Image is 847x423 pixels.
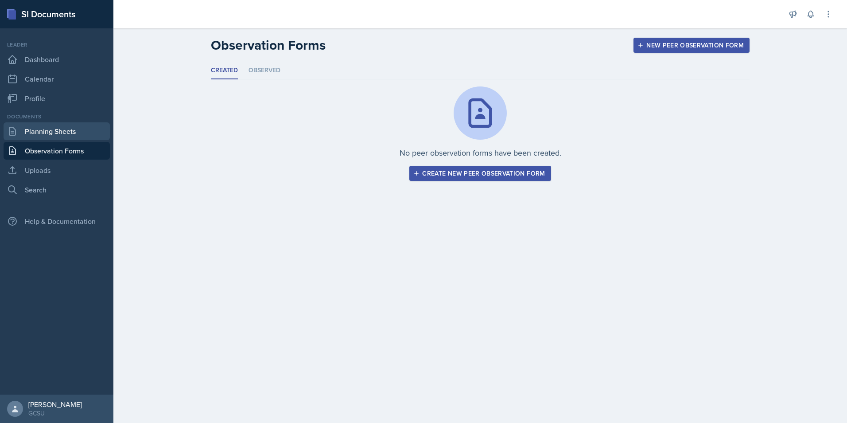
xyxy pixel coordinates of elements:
button: New Peer Observation Form [633,38,750,53]
a: Planning Sheets [4,122,110,140]
div: Help & Documentation [4,212,110,230]
a: Uploads [4,161,110,179]
div: Documents [4,113,110,121]
li: Created [211,62,238,79]
div: Leader [4,41,110,49]
div: Create new peer observation form [415,170,545,177]
li: Observed [249,62,280,79]
p: No peer observation forms have been created. [400,147,561,159]
a: Calendar [4,70,110,88]
div: GCSU [28,409,82,418]
a: Dashboard [4,51,110,68]
h2: Observation Forms [211,37,326,53]
a: Search [4,181,110,199]
div: New Peer Observation Form [639,42,744,49]
a: Observation Forms [4,142,110,160]
div: [PERSON_NAME] [28,400,82,409]
button: Create new peer observation form [409,166,551,181]
a: Profile [4,90,110,107]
